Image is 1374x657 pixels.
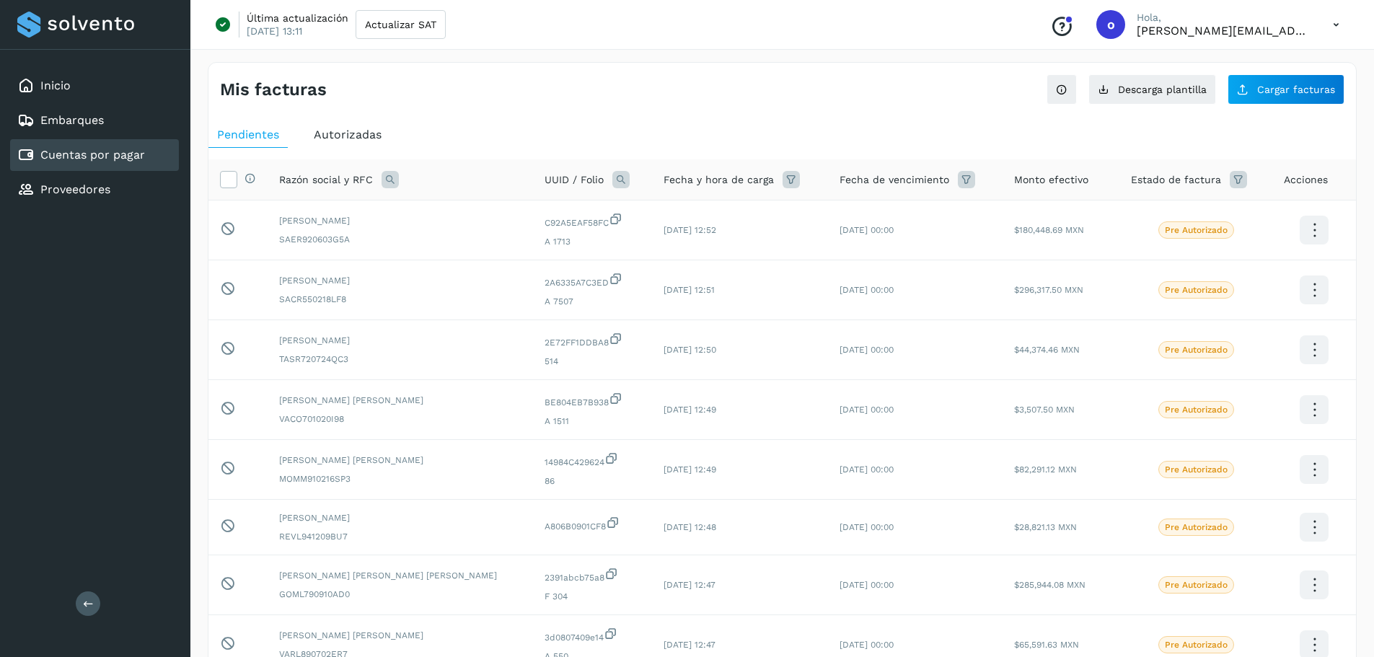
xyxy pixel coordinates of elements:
span: $180,448.69 MXN [1014,225,1084,235]
span: [PERSON_NAME] [279,511,521,524]
span: 14984C429624 [545,451,640,469]
span: TASR720724QC3 [279,353,521,366]
span: SACR550218LF8 [279,293,521,306]
span: 2E72FF1DDBA8 [545,332,640,349]
p: obed.perez@clcsolutions.com.mx [1137,24,1310,38]
span: Descarga plantilla [1118,84,1207,94]
span: Estado de factura [1131,172,1221,188]
span: [DATE] 00:00 [840,580,894,590]
span: SAER920603G5A [279,233,521,246]
span: [DATE] 00:00 [840,522,894,532]
span: BE804EB7B938 [545,392,640,409]
span: Actualizar SAT [365,19,436,30]
span: Fecha de vencimiento [840,172,949,188]
span: [DATE] 12:47 [664,580,715,590]
a: Embarques [40,113,104,127]
button: Descarga plantilla [1088,74,1216,105]
p: Pre Autorizado [1165,522,1228,532]
span: [PERSON_NAME] [PERSON_NAME] [279,454,521,467]
span: REVL941209BU7 [279,530,521,543]
span: Acciones [1284,172,1328,188]
span: Cargar facturas [1257,84,1335,94]
span: A 1713 [545,235,640,248]
a: Inicio [40,79,71,92]
span: UUID / Folio [545,172,604,188]
p: Hola, [1137,12,1310,24]
span: [DATE] 12:47 [664,640,715,650]
span: MOMM910216SP3 [279,472,521,485]
span: $28,821.13 MXN [1014,522,1077,532]
span: 2A6335A7C3ED [545,272,640,289]
span: [PERSON_NAME] [PERSON_NAME] [279,629,521,642]
span: [PERSON_NAME] [PERSON_NAME] [279,394,521,407]
span: [DATE] 00:00 [840,464,894,475]
span: Monto efectivo [1014,172,1088,188]
span: [DATE] 12:49 [664,464,716,475]
p: Pre Autorizado [1165,285,1228,295]
a: Proveedores [40,182,110,196]
button: Cargar facturas [1228,74,1344,105]
span: A806B0901CF8 [545,516,640,533]
p: Última actualización [247,12,348,25]
span: [DATE] 00:00 [840,285,894,295]
span: [DATE] 12:50 [664,345,716,355]
p: Pre Autorizado [1165,345,1228,355]
span: $44,374.46 MXN [1014,345,1080,355]
span: 2391abcb75a8 [545,567,640,584]
span: [DATE] 00:00 [840,225,894,235]
span: [DATE] 00:00 [840,345,894,355]
span: VACO701020I98 [279,413,521,425]
p: Pre Autorizado [1165,464,1228,475]
span: A 7507 [545,295,640,308]
span: Autorizadas [314,128,382,141]
div: Embarques [10,105,179,136]
p: Pre Autorizado [1165,640,1228,650]
div: Proveedores [10,174,179,206]
span: $3,507.50 MXN [1014,405,1075,415]
span: 86 [545,475,640,488]
div: Inicio [10,70,179,102]
h4: Mis facturas [220,79,327,100]
span: Pendientes [217,128,279,141]
span: A 1511 [545,415,640,428]
p: Pre Autorizado [1165,405,1228,415]
span: [DATE] 00:00 [840,640,894,650]
span: [DATE] 12:49 [664,405,716,415]
span: GOML790910AD0 [279,588,521,601]
span: [PERSON_NAME] [PERSON_NAME] [PERSON_NAME] [279,569,521,582]
span: 3d0807409e14 [545,627,640,644]
span: Fecha y hora de carga [664,172,774,188]
span: [DATE] 00:00 [840,405,894,415]
p: Pre Autorizado [1165,580,1228,590]
span: $65,591.63 MXN [1014,640,1079,650]
span: [PERSON_NAME] [279,334,521,347]
span: [PERSON_NAME] [279,274,521,287]
span: C92A5EAF58FC [545,212,640,229]
span: F 304 [545,590,640,603]
span: Razón social y RFC [279,172,373,188]
span: 514 [545,355,640,368]
span: [DATE] 12:51 [664,285,715,295]
span: [PERSON_NAME] [279,214,521,227]
span: [DATE] 12:48 [664,522,716,532]
a: Cuentas por pagar [40,148,145,162]
span: $296,317.50 MXN [1014,285,1083,295]
span: [DATE] 12:52 [664,225,716,235]
span: $82,291.12 MXN [1014,464,1077,475]
div: Cuentas por pagar [10,139,179,171]
p: [DATE] 13:11 [247,25,302,38]
button: Actualizar SAT [356,10,446,39]
span: $285,944.08 MXN [1014,580,1085,590]
p: Pre Autorizado [1165,225,1228,235]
